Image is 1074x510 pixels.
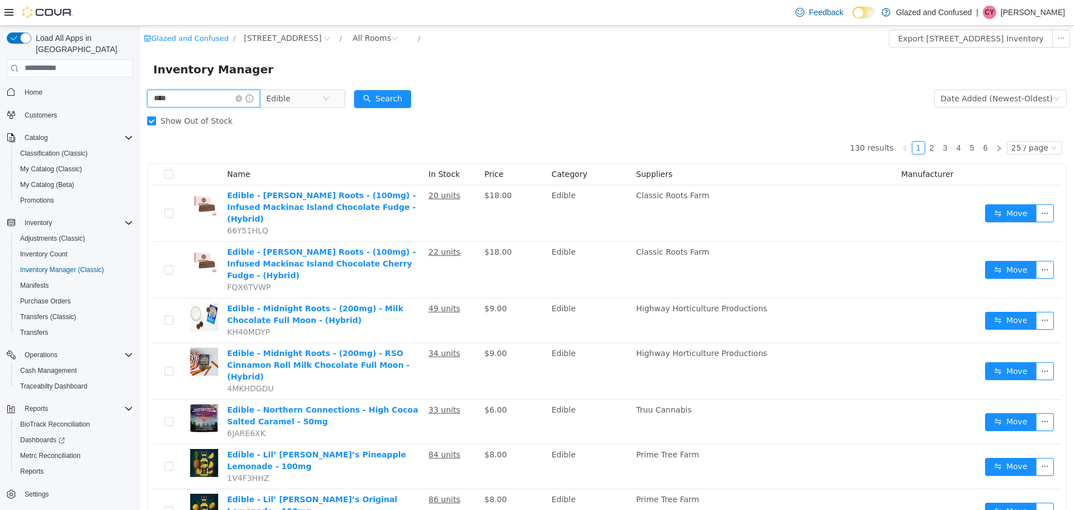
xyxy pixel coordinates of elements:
span: Classic Roots Farm [496,222,569,231]
span: 66Y51HLQ [87,200,129,209]
button: BioTrack Reconciliation [11,417,138,432]
span: KH40MDYP [87,302,130,311]
a: Reports [16,465,48,478]
button: Export [STREET_ADDRESS] Inventory [749,4,912,22]
span: Edible [126,64,150,81]
a: Cash Management [16,364,81,377]
div: All Rooms [213,4,251,21]
span: $18.00 [345,165,372,174]
img: Edible - Midnight Roots - (200mg) - Milk Chocolate Full Moon - (Hybrid) hero shot [50,277,78,305]
i: icon: left [762,119,769,126]
span: Manifests [16,279,133,292]
span: Dashboards [16,433,133,447]
span: Category [412,144,447,153]
button: Transfers [11,325,138,340]
span: Inventory Count [20,250,68,259]
button: icon: ellipsis [896,235,914,253]
button: Inventory [20,216,56,230]
span: $8.00 [345,469,367,478]
span: Load All Apps in [GEOGRAPHIC_DATA] [31,32,133,55]
span: Inventory [20,216,133,230]
span: CY [985,6,995,19]
u: 22 units [289,222,321,231]
span: $18.00 [345,222,372,231]
i: icon: down [913,69,920,77]
img: Edible - Ryba's Roots - (100mg) - Infused Mackinac Island Chocolate Cherry Fudge - (Hybrid) hero ... [50,221,78,249]
a: BioTrack Reconciliation [16,418,95,431]
span: Customers [20,108,133,122]
span: Inventory [25,218,52,227]
button: icon: swapMove [845,432,897,450]
a: Edible - Midnight Roots - (200mg) - Milk Chocolate Full Moon - (Hybrid) [87,278,263,299]
td: Edible [407,464,492,508]
i: icon: right [856,119,863,126]
span: Prime Tree Farm [496,424,559,433]
a: Manifests [16,279,53,292]
a: Edible - Northern Connections - High Cocoa Salted Caramel - 50mg [87,380,279,400]
span: Home [20,85,133,99]
button: Home [2,84,138,100]
span: Transfers [16,326,133,339]
a: Metrc Reconciliation [16,449,85,462]
a: Traceabilty Dashboard [16,380,92,393]
span: Suppliers [496,144,533,153]
button: Catalog [2,130,138,146]
span: Dashboards [20,436,65,445]
button: icon: ellipsis [896,387,914,405]
a: Dashboards [16,433,69,447]
td: Edible [407,160,492,216]
span: / [93,8,96,17]
button: Manifests [11,278,138,293]
li: 130 results [710,115,754,129]
a: Purchase Orders [16,294,76,308]
li: Next Page [852,115,866,129]
div: 25 / page [872,116,908,128]
button: My Catalog (Beta) [11,177,138,193]
button: icon: ellipsis [896,432,914,450]
span: Metrc Reconciliation [16,449,133,462]
li: 4 [812,115,826,129]
span: Purchase Orders [20,297,71,306]
a: My Catalog (Beta) [16,178,79,191]
span: / [200,8,202,17]
span: Reports [20,467,44,476]
img: Edible - Lil’ Ray’s Pineapple Lemonade - 100mg hero shot [50,423,78,451]
button: icon: swapMove [845,235,897,253]
a: Feedback [791,1,847,24]
a: Edible - Lil’ [PERSON_NAME]’s Pineapple Lemonade - 100mg [87,424,266,445]
span: In Stock [289,144,320,153]
button: icon: searchSearch [214,64,271,82]
button: Reports [11,464,138,479]
img: Edible - Ryba's Roots - (100mg) - Infused Mackinac Island Chocolate Fudge - (Hybrid) hero shot [50,164,78,192]
span: Purchase Orders [16,294,133,308]
span: $9.00 [345,323,367,332]
li: 3 [799,115,812,129]
p: | [976,6,978,19]
span: FQX6TVWP [87,257,131,266]
span: Transfers [20,328,48,337]
span: Inventory Manager [13,35,140,53]
button: icon: swapMove [845,286,897,304]
span: Manufacturer [761,144,814,153]
li: 2 [785,115,799,129]
u: 86 units [289,469,321,478]
span: Inventory Count [16,247,133,261]
span: Highway Horticulture Productions [496,278,627,287]
span: Settings [25,490,49,499]
a: Promotions [16,194,59,207]
span: 6JARE6XK [87,403,126,412]
span: Highway Horticulture Productions [496,323,627,332]
button: Reports [2,401,138,417]
span: $9.00 [345,278,367,287]
span: Home [25,88,43,97]
div: Connie Yates [983,6,996,19]
span: BioTrack Reconciliation [20,420,90,429]
a: My Catalog (Classic) [16,162,87,176]
span: $6.00 [345,380,367,389]
a: Transfers [16,326,53,339]
button: Inventory [2,215,138,231]
span: Reports [20,402,133,415]
span: Show Out of Stock [16,91,97,100]
td: Edible [407,317,492,374]
span: Promotions [16,194,133,207]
